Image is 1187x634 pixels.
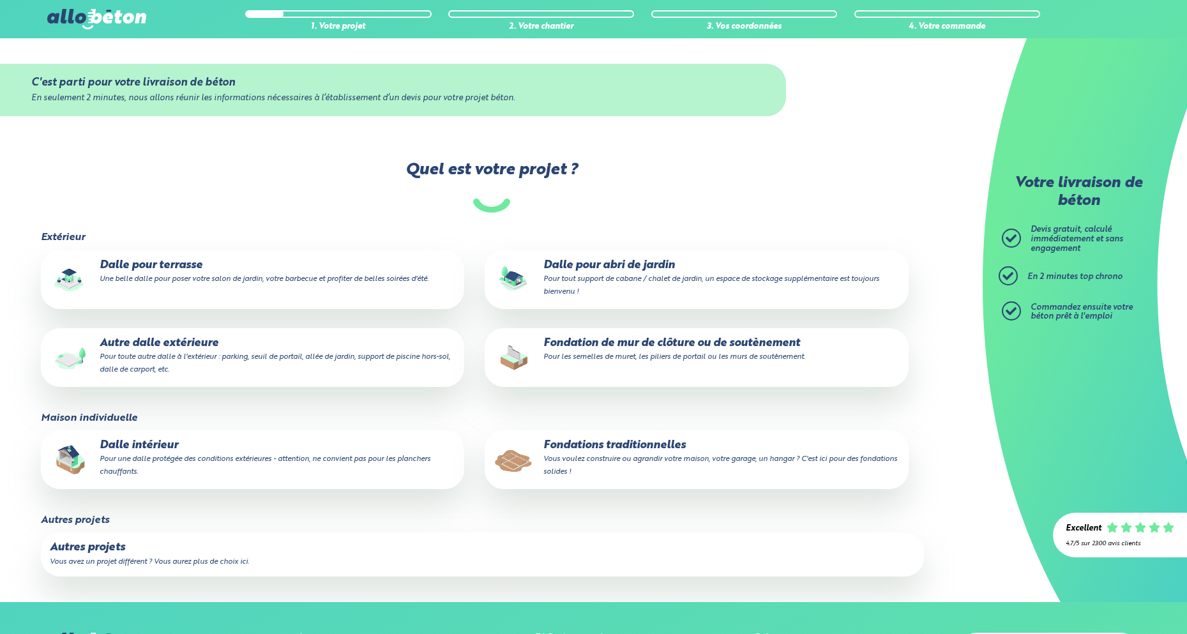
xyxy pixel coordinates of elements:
small: Pour toute autre dalle à l'extérieur : parking, seuil de portail, allée de jardin, support de pis... [100,353,450,374]
label: Quel est votre projet ? [40,161,944,213]
p: Autre dalle extérieure [50,337,456,376]
img: final_use.values.garden_shed [494,259,534,300]
span: Devis gratuit, calculé immédiatement et sans engagement [1031,225,1123,252]
img: final_use.values.terrace [50,259,91,300]
small: Pour tout support de cabane / chalet de jardin, un espace de stockage supplémentaire est toujours... [543,275,879,296]
small: Vous voulez construire ou agrandir votre maison, votre garage, un hangar ? C'est ici pour des fon... [543,455,897,476]
div: 4.7/5 sur 2300 avis clients [1066,540,1174,547]
div: Excellent [1066,524,1101,534]
legend: Autres projets [41,515,109,526]
iframe: Help widget launcher [1073,584,1173,620]
img: final_use.values.outside_slab [50,337,91,378]
div: 4. Votre commande [854,22,1040,32]
span: Commandez ensuite votre béton prêt à l'emploi [1031,303,1133,321]
p: Autres projets [50,541,916,554]
small: Vous avez un projet différent ? Vous aurez plus de choix ici. [50,558,249,566]
small: Pour une dalle protégée des conditions extérieures - attention, ne convient pas pour les plancher... [100,455,430,476]
small: Pour les semelles de muret, les piliers de portail ou les murs de soutènement. [543,353,805,361]
div: 1. Votre projet [245,22,431,32]
img: allobéton [47,9,146,29]
p: Dalle pour terrasse [50,259,456,285]
p: Dalle pour abri de jardin [494,259,900,298]
img: final_use.values.closing_wall_fundation [494,337,534,378]
img: final_use.values.traditional_fundations [494,439,534,480]
p: Fondations traditionnelles [494,439,900,478]
div: En seulement 2 minutes, nous allons réunir les informations nécessaires à l’établissement d’un de... [31,94,755,103]
p: Votre livraison de béton [1005,175,1152,210]
div: 2. Votre chantier [448,22,634,32]
span: En 2 minutes top chrono [1027,273,1123,281]
legend: Extérieur [41,232,85,243]
div: 3. Vos coordonnées [651,22,837,32]
img: final_use.values.inside_slab [50,439,91,480]
p: Dalle intérieur [50,439,456,478]
div: C'est parti pour votre livraison de béton [31,77,755,89]
p: Fondation de mur de clôture ou de soutènement [494,337,900,363]
small: Une belle dalle pour poser votre salon de jardin, votre barbecue et profiter de belles soirées d'... [100,275,428,283]
legend: Maison individuelle [41,412,137,424]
